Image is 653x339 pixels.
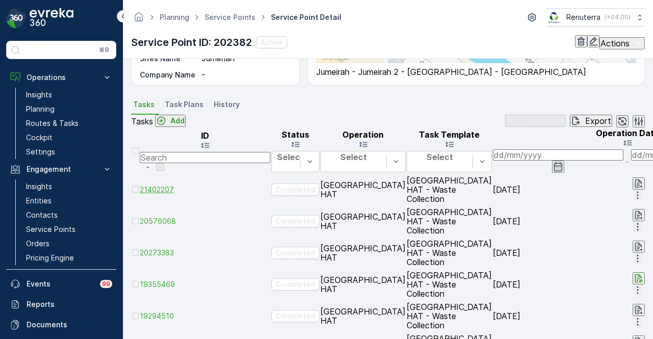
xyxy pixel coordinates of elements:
[407,130,492,139] p: Task Template
[22,194,116,208] a: Entities
[269,12,343,22] span: Service Point Detail
[6,274,116,294] a: Events99
[205,13,256,21] a: Service Points
[407,207,492,235] p: [GEOGRAPHIC_DATA] HAT - Waste Collection
[271,130,319,139] p: Status
[26,147,55,157] p: Settings
[155,115,186,127] button: Add
[22,251,116,265] a: Pricing Engine
[493,149,623,161] input: dd/mm/yyyy
[320,130,406,139] p: Operation
[505,115,566,127] button: Clear Filters
[271,278,319,291] button: Completed
[407,271,492,298] p: [GEOGRAPHIC_DATA] HAT - Waste Collection
[26,210,58,220] p: Contacts
[27,72,96,83] p: Operations
[407,176,492,203] p: [GEOGRAPHIC_DATA] HAT - Waste Collection
[326,152,381,162] p: Select
[26,239,49,249] p: Orders
[22,102,116,116] a: Planning
[22,237,116,251] a: Orders
[26,224,76,234] p: Service Points
[140,54,197,64] p: Sites Name
[320,180,406,199] p: [GEOGRAPHIC_DATA] HAT
[214,99,240,110] span: History
[570,115,612,127] button: Export
[140,152,270,163] input: Search
[26,253,74,263] p: Pricing Engine
[26,133,53,143] p: Cockpit
[407,302,492,330] p: [GEOGRAPHIC_DATA] HAT - Waste Collection
[320,244,406,262] p: [GEOGRAPHIC_DATA] HAT
[271,247,319,259] button: Completed
[275,279,315,290] p: Completed
[316,67,636,76] p: Jumeirah - Jumeirah 2 - [GEOGRAPHIC_DATA] - [GEOGRAPHIC_DATA]
[546,8,645,27] button: Renuterra(+04:00)
[26,90,52,100] p: Insights
[320,275,406,294] p: [GEOGRAPHIC_DATA] HAT
[140,185,270,195] a: 21402207
[275,216,315,226] p: Completed
[140,248,270,258] a: 20273383
[412,152,467,162] p: Select
[6,8,27,29] img: logo
[271,215,319,227] button: Completed
[22,131,116,145] a: Cockpit
[520,116,565,126] p: Clear Filters
[22,208,116,222] a: Contacts
[27,279,94,289] p: Events
[600,39,630,48] p: Actions
[131,117,153,126] p: Tasks
[275,248,315,258] p: Completed
[320,212,406,230] p: [GEOGRAPHIC_DATA] HAT
[256,36,287,48] button: Active
[27,320,112,330] p: Documents
[133,99,155,110] span: Tasks
[271,310,319,322] button: Completed
[22,145,116,159] a: Settings
[140,70,197,80] p: Company Name
[26,104,55,114] p: Planning
[585,116,611,125] p: Export
[102,280,110,288] p: 99
[140,279,270,290] a: 19355469
[6,315,116,335] a: Documents
[30,8,73,29] img: logo_dark-DEwI_e13.png
[6,67,116,88] button: Operations
[140,311,270,321] a: 19294510
[99,46,109,54] p: ⌘B
[140,216,270,226] a: 20576068
[546,12,562,23] img: Screenshot_2024-07-26_at_13.33.01.png
[260,37,283,47] p: Active
[26,118,79,128] p: Routes & Tasks
[140,131,270,140] p: ID
[271,184,319,196] button: Completed
[27,299,112,309] p: Reports
[320,307,406,325] p: [GEOGRAPHIC_DATA] HAT
[605,13,631,21] p: ( +04:00 )
[160,13,189,21] a: Planning
[202,70,288,80] p: -
[6,159,116,179] button: Engagement
[131,35,252,50] p: Service Point ID: 202382
[22,179,116,194] a: Insights
[26,196,52,206] p: Entities
[26,181,52,192] p: Insights
[170,116,185,126] p: Add
[27,164,96,174] p: Engagement
[275,185,315,195] p: Completed
[22,116,116,131] a: Routes & Tasks
[133,15,144,24] a: Homepage
[6,294,116,315] a: Reports
[202,54,288,64] p: Jumeriah
[22,222,116,237] a: Service Points
[277,152,304,162] p: Select
[165,99,204,110] span: Task Plans
[22,88,116,102] a: Insights
[407,239,492,267] p: [GEOGRAPHIC_DATA] HAT - Waste Collection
